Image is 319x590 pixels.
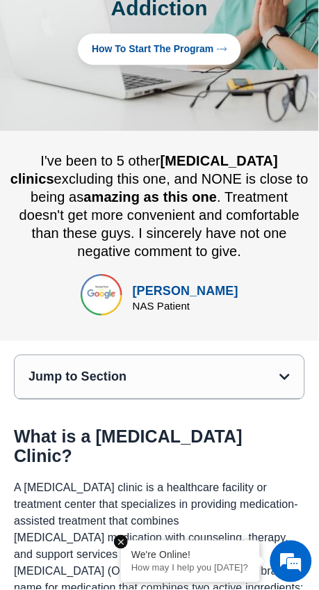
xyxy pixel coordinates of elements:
[78,33,241,65] a: How to Start the program
[92,44,214,54] span: How to Start the program
[14,428,305,466] h2: What is a [MEDICAL_DATA] Clinic?
[84,189,218,205] b: amazing as this one
[131,564,250,574] p: How may I help you today?
[133,301,238,311] div: NAS Patient
[131,550,250,561] div: We're Online!
[133,282,238,301] div: [PERSON_NAME]
[28,369,280,385] div: Jump to Section
[7,152,312,260] div: I've been to 5 other excluding this one, and NONE is close to being as . Treatment doesn't get mo...
[280,372,291,383] div: Open table of contents
[81,274,122,316] img: top rated online suboxone treatment for opioid addiction treatment in tennessee and texas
